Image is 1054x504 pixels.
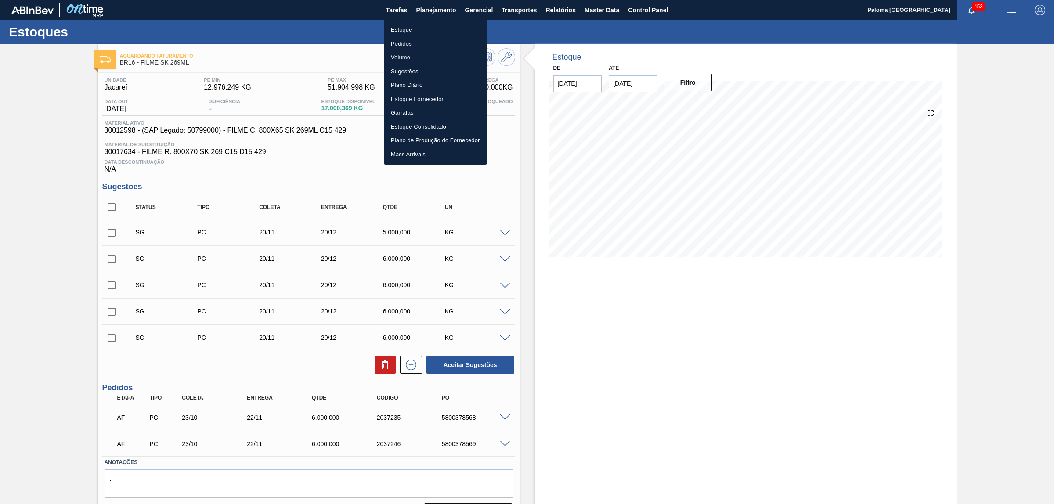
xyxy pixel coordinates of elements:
[384,92,487,106] a: Estoque Fornecedor
[384,133,487,148] a: Plano de Produção do Fornecedor
[384,37,487,51] a: Pedidos
[384,120,487,134] a: Estoque Consolidado
[384,148,487,162] a: Mass Arrivals
[384,50,487,65] a: Volume
[384,78,487,92] a: Plano Diário
[384,106,487,120] a: Garrafas
[384,65,487,79] a: Sugestões
[384,23,487,37] a: Estoque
